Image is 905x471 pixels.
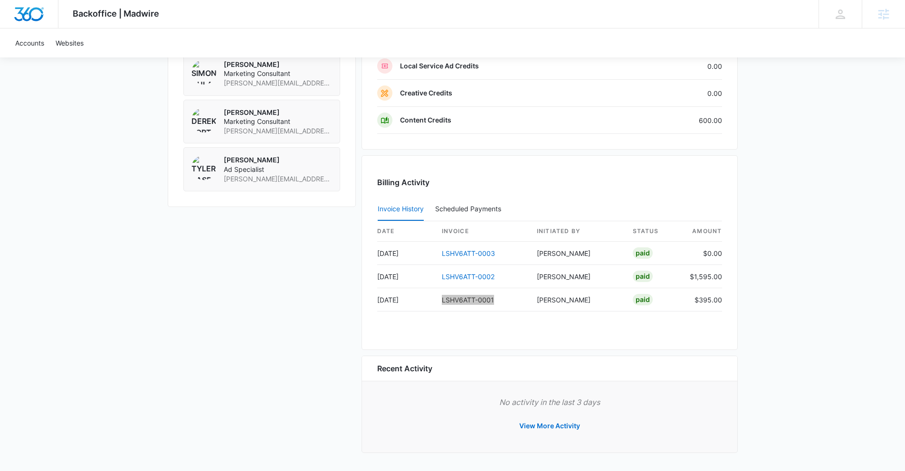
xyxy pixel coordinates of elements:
td: $0.00 [682,242,722,265]
a: Accounts [10,28,50,57]
button: Invoice History [378,198,424,221]
img: tab_domain_overview_orange.svg [26,55,33,63]
img: Tyler Rasdon [191,155,216,180]
span: Backoffice | Madwire [73,9,159,19]
td: [DATE] [377,288,434,311]
p: [PERSON_NAME] [224,108,332,117]
a: LSHV6ATT-0001 [442,296,494,304]
td: [DATE] [377,242,434,265]
td: 0.00 [621,80,722,107]
img: logo_orange.svg [15,15,23,23]
td: 600.00 [621,107,722,134]
h6: Recent Activity [377,363,432,374]
button: View More Activity [510,414,590,437]
th: status [625,221,682,242]
div: Paid [633,247,653,259]
a: Websites [50,28,89,57]
div: Paid [633,294,653,305]
span: [PERSON_NAME][EMAIL_ADDRESS][PERSON_NAME][DOMAIN_NAME] [224,174,332,184]
span: Marketing Consultant [224,69,332,78]
div: Domain: [DOMAIN_NAME] [25,25,105,32]
th: amount [682,221,722,242]
th: Initiated By [529,221,625,242]
div: v 4.0.25 [27,15,47,23]
img: Simon Gulau [191,60,216,85]
p: Content Credits [400,115,451,125]
p: Local Service Ad Credits [400,61,479,71]
div: Paid [633,271,653,282]
td: [PERSON_NAME] [529,265,625,288]
a: LSHV6ATT-0003 [442,249,495,257]
img: tab_keywords_by_traffic_grey.svg [95,55,102,63]
p: [PERSON_NAME] [224,155,332,165]
h3: Billing Activity [377,177,722,188]
span: [PERSON_NAME][EMAIL_ADDRESS][PERSON_NAME][DOMAIN_NAME] [224,126,332,136]
div: Domain Overview [36,56,85,62]
td: $1,595.00 [682,265,722,288]
p: [PERSON_NAME] [224,60,332,69]
img: website_grey.svg [15,25,23,32]
td: [PERSON_NAME] [529,288,625,311]
p: Creative Credits [400,88,452,98]
p: No activity in the last 3 days [377,396,722,408]
th: invoice [434,221,529,242]
td: [DATE] [377,265,434,288]
td: [PERSON_NAME] [529,242,625,265]
th: date [377,221,434,242]
div: Scheduled Payments [435,206,505,212]
img: Derek Fortier [191,108,216,132]
td: 0.00 [621,53,722,80]
span: Ad Specialist [224,165,332,174]
td: $395.00 [682,288,722,311]
span: [PERSON_NAME][EMAIL_ADDRESS][PERSON_NAME][DOMAIN_NAME] [224,78,332,88]
span: Marketing Consultant [224,117,332,126]
a: LSHV6ATT-0002 [442,273,495,281]
div: Keywords by Traffic [105,56,160,62]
